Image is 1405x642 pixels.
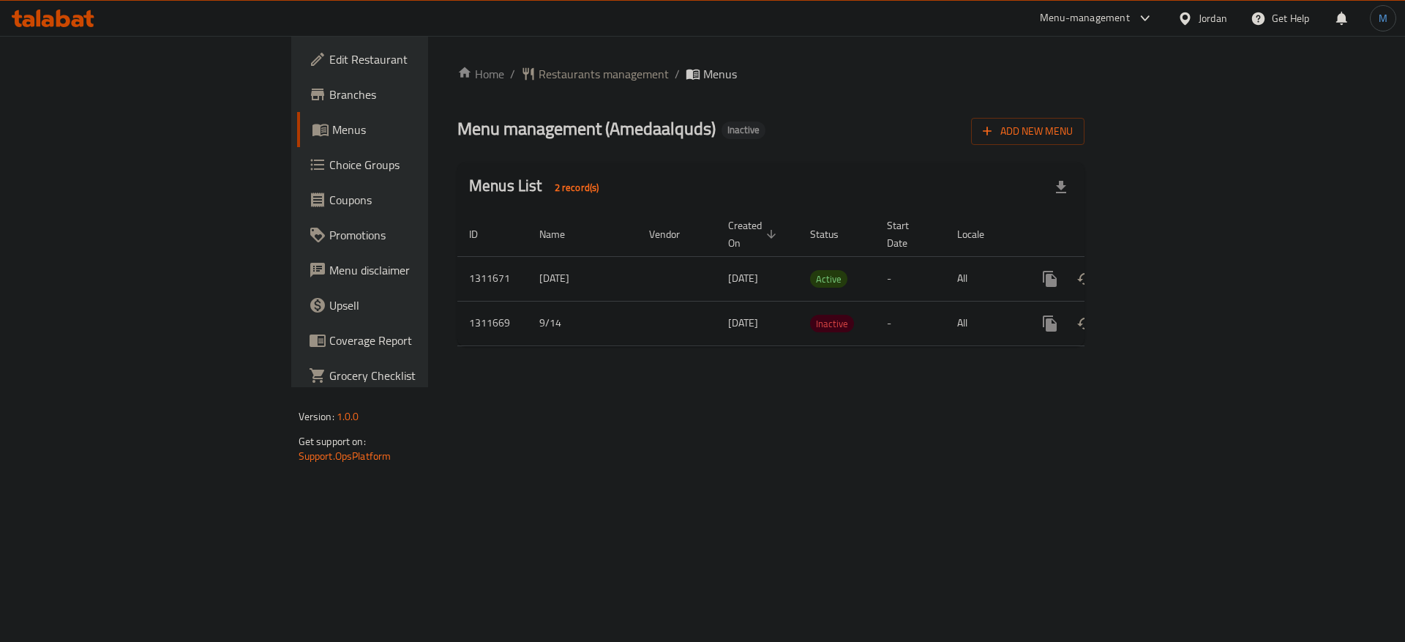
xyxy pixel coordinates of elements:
[1068,306,1103,341] button: Change Status
[546,176,608,199] div: Total records count
[1044,170,1079,205] div: Export file
[329,51,514,68] span: Edit Restaurant
[329,86,514,103] span: Branches
[337,407,359,426] span: 1.0.0
[1033,306,1068,341] button: more
[945,256,1021,301] td: All
[649,225,699,243] span: Vendor
[728,217,781,252] span: Created On
[297,147,526,182] a: Choice Groups
[297,323,526,358] a: Coverage Report
[722,124,765,136] span: Inactive
[457,65,1084,83] nav: breadcrumb
[297,288,526,323] a: Upsell
[297,112,526,147] a: Menus
[329,296,514,314] span: Upsell
[457,212,1185,346] table: enhanced table
[329,156,514,173] span: Choice Groups
[329,332,514,349] span: Coverage Report
[1199,10,1227,26] div: Jordan
[457,112,716,145] span: Menu management ( Amedaalquds )
[297,253,526,288] a: Menu disclaimer
[1068,261,1103,296] button: Change Status
[983,122,1073,141] span: Add New Menu
[810,316,854,332] span: Inactive
[875,301,945,346] td: -
[971,118,1084,145] button: Add New Menu
[728,269,758,288] span: [DATE]
[722,122,765,139] div: Inactive
[675,65,680,83] li: /
[810,271,847,288] span: Active
[469,175,607,199] h2: Menus List
[329,261,514,279] span: Menu disclaimer
[810,270,847,288] div: Active
[297,77,526,112] a: Branches
[329,191,514,209] span: Coupons
[887,217,928,252] span: Start Date
[810,225,858,243] span: Status
[528,256,637,301] td: [DATE]
[297,42,526,77] a: Edit Restaurant
[521,65,669,83] a: Restaurants management
[299,432,366,451] span: Get support on:
[728,313,758,332] span: [DATE]
[957,225,1003,243] span: Locale
[329,367,514,384] span: Grocery Checklist
[469,225,497,243] span: ID
[332,121,514,138] span: Menus
[546,181,608,195] span: 2 record(s)
[299,447,391,466] a: Support.OpsPlatform
[329,226,514,244] span: Promotions
[1040,10,1130,27] div: Menu-management
[1021,212,1185,257] th: Actions
[1379,10,1387,26] span: M
[297,217,526,253] a: Promotions
[297,182,526,217] a: Coupons
[945,301,1021,346] td: All
[528,301,637,346] td: 9/14
[703,65,737,83] span: Menus
[1033,261,1068,296] button: more
[539,65,669,83] span: Restaurants management
[297,358,526,393] a: Grocery Checklist
[299,407,334,426] span: Version:
[539,225,584,243] span: Name
[875,256,945,301] td: -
